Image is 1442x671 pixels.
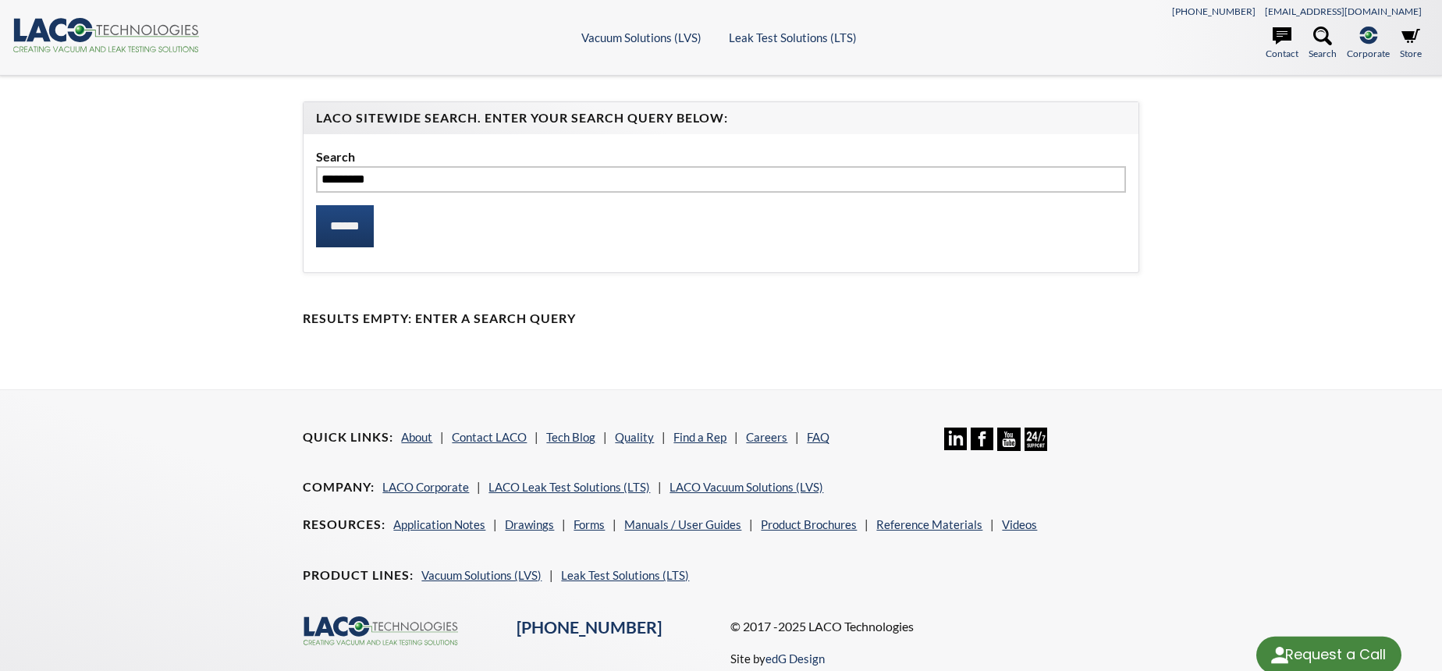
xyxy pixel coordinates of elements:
a: Videos [1002,517,1037,531]
a: LACO Leak Test Solutions (LTS) [488,480,650,494]
a: Quality [615,430,654,444]
img: round button [1267,643,1292,668]
a: Leak Test Solutions (LTS) [729,30,857,44]
a: Search [1309,27,1337,61]
h4: Quick Links [303,429,393,446]
a: [PHONE_NUMBER] [517,617,662,637]
a: [PHONE_NUMBER] [1172,5,1256,17]
a: edG Design [765,651,825,666]
a: Product Brochures [761,517,857,531]
a: FAQ [807,430,829,444]
a: LACO Corporate [382,480,469,494]
a: Vacuum Solutions (LVS) [581,30,701,44]
p: © 2017 -2025 LACO Technologies [730,616,1139,637]
h4: Company [303,479,375,495]
a: Leak Test Solutions (LTS) [561,568,689,582]
h4: Product Lines [303,567,414,584]
a: Tech Blog [546,430,595,444]
a: LACO Vacuum Solutions (LVS) [669,480,823,494]
p: Site by [730,649,825,668]
a: 24/7 Support [1025,439,1047,453]
img: 24/7 Support Icon [1025,428,1047,450]
a: Store [1400,27,1422,61]
h4: Resources [303,517,385,533]
a: Vacuum Solutions (LVS) [421,568,542,582]
a: About [401,430,432,444]
a: Application Notes [393,517,485,531]
a: Manuals / User Guides [624,517,741,531]
label: Search [316,147,1125,167]
a: Contact LACO [452,430,527,444]
a: Drawings [505,517,554,531]
a: Reference Materials [876,517,982,531]
a: Find a Rep [673,430,726,444]
a: Careers [746,430,787,444]
h4: Results Empty: Enter a Search Query [303,311,1138,327]
a: Contact [1266,27,1298,61]
a: Forms [574,517,605,531]
span: Corporate [1347,46,1390,61]
a: [EMAIL_ADDRESS][DOMAIN_NAME] [1265,5,1422,17]
h4: LACO Sitewide Search. Enter your Search Query Below: [316,110,1125,126]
